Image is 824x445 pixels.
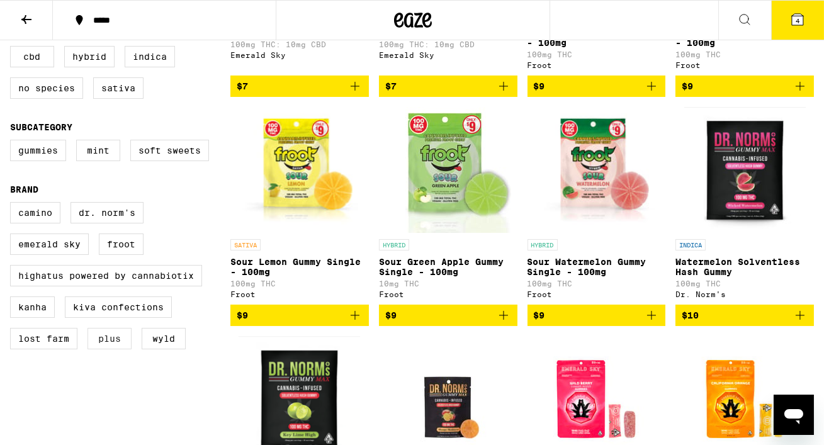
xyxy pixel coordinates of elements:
[682,310,699,320] span: $10
[675,239,706,251] p: INDICA
[71,202,144,223] label: Dr. Norm's
[675,61,814,69] div: Froot
[528,76,666,97] button: Add to bag
[774,395,814,435] iframe: Button to launch messaging window
[682,81,693,91] span: $9
[379,257,517,277] p: Sour Green Apple Gummy Single - 100mg
[10,140,66,161] label: Gummies
[230,76,369,97] button: Add to bag
[528,305,666,326] button: Add to bag
[385,107,511,233] img: Froot - Sour Green Apple Gummy Single - 100mg
[528,290,666,298] div: Froot
[10,234,89,255] label: Emerald Sky
[10,184,38,194] legend: Brand
[528,279,666,288] p: 100mg THC
[230,239,261,251] p: SATIVA
[64,46,115,67] label: Hybrid
[230,257,369,277] p: Sour Lemon Gummy Single - 100mg
[528,107,666,233] img: Froot - Sour Watermelon Gummy Single - 100mg
[10,46,54,67] label: CBD
[528,239,558,251] p: HYBRID
[125,46,175,67] label: Indica
[379,40,517,48] p: 100mg THC: 10mg CBD
[10,296,55,318] label: Kanha
[10,328,77,349] label: Lost Farm
[230,51,369,59] div: Emerald Sky
[76,140,120,161] label: Mint
[528,61,666,69] div: Froot
[237,310,248,320] span: $9
[528,107,666,305] a: Open page for Sour Watermelon Gummy Single - 100mg from Froot
[87,328,132,349] label: PLUS
[379,107,517,305] a: Open page for Sour Green Apple Gummy Single - 100mg from Froot
[10,265,202,286] label: Highatus Powered by Cannabiotix
[675,279,814,288] p: 100mg THC
[534,310,545,320] span: $9
[230,290,369,298] div: Froot
[675,107,814,305] a: Open page for Watermelon Solventless Hash Gummy from Dr. Norm's
[385,310,397,320] span: $9
[771,1,824,40] button: 4
[230,107,369,305] a: Open page for Sour Lemon Gummy Single - 100mg from Froot
[385,81,397,91] span: $7
[379,239,409,251] p: HYBRID
[379,51,517,59] div: Emerald Sky
[93,77,144,99] label: Sativa
[796,17,799,25] span: 4
[142,328,186,349] label: WYLD
[675,257,814,277] p: Watermelon Solventless Hash Gummy
[379,279,517,288] p: 10mg THC
[675,50,814,59] p: 100mg THC
[230,40,369,48] p: 100mg THC: 10mg CBD
[10,122,72,132] legend: Subcategory
[528,257,666,277] p: Sour Watermelon Gummy Single - 100mg
[230,107,369,233] img: Froot - Sour Lemon Gummy Single - 100mg
[230,305,369,326] button: Add to bag
[65,296,172,318] label: Kiva Confections
[130,140,209,161] label: Soft Sweets
[534,81,545,91] span: $9
[99,234,144,255] label: Froot
[684,107,806,233] img: Dr. Norm's - Watermelon Solventless Hash Gummy
[379,76,517,97] button: Add to bag
[528,50,666,59] p: 100mg THC
[237,81,248,91] span: $7
[10,77,83,99] label: No Species
[675,76,814,97] button: Add to bag
[230,279,369,288] p: 100mg THC
[10,202,60,223] label: Camino
[675,305,814,326] button: Add to bag
[379,305,517,326] button: Add to bag
[675,290,814,298] div: Dr. Norm's
[379,290,517,298] div: Froot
